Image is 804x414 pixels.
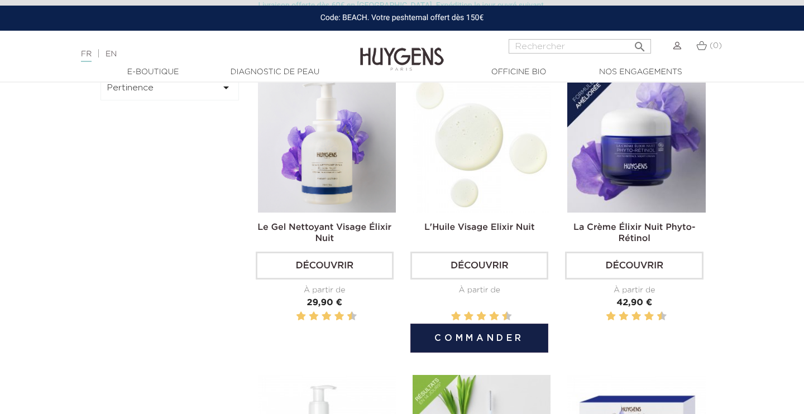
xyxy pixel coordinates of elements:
label: 4 [311,310,317,324]
label: 3 [307,310,309,324]
label: 1 [604,310,606,324]
label: 6 [478,310,484,324]
label: 7 [487,310,489,324]
a: L'Huile Visage Elixir Nuit [424,223,535,232]
a: La Crème Élixir Nuit Phyto-Rétinol [573,223,695,243]
a: FR [81,50,92,62]
label: 2 [298,310,304,324]
button: Pertinence [100,75,239,100]
a: Diagnostic de peau [219,66,331,78]
a: Officine Bio [463,66,575,78]
label: 5 [629,310,631,324]
label: 9 [655,310,657,324]
label: 8 [337,310,342,324]
label: 8 [647,310,652,324]
a: EN [106,50,117,58]
label: 4 [466,310,472,324]
i:  [633,37,647,50]
label: 9 [345,310,347,324]
button:  [630,36,650,51]
label: 9 [500,310,501,324]
label: 5 [319,310,321,324]
img: La Crème Élixir Nuit Phyto-Rétinol [567,75,705,213]
span: (0) [710,42,722,50]
label: 2 [453,310,459,324]
label: 7 [642,310,644,324]
label: 8 [491,310,497,324]
span: 42,90 € [616,299,652,307]
label: 5 [475,310,476,324]
div: | [75,47,327,61]
div: À partir de [410,285,548,296]
label: 7 [332,310,334,324]
label: 2 [608,310,614,324]
label: 3 [462,310,463,324]
i:  [219,81,233,94]
label: 3 [616,310,618,324]
div: À partir de [256,285,394,296]
img: Le Gel nettoyant visage élixir nuit [258,75,396,213]
a: E-Boutique [97,66,209,78]
label: 1 [294,310,296,324]
a: Découvrir [256,252,394,280]
a: Le Gel Nettoyant Visage Élixir Nuit [257,223,391,243]
label: 10 [349,310,355,324]
a: Découvrir [565,252,703,280]
label: 4 [621,310,626,324]
input: Rechercher [509,39,651,54]
button: Commander [410,324,548,353]
label: 10 [659,310,664,324]
img: Huygens [360,30,444,73]
label: 6 [324,310,329,324]
a: Découvrir [410,252,548,280]
label: 6 [634,310,639,324]
label: 1 [449,310,451,324]
div: À partir de [565,285,703,296]
a: Nos engagements [585,66,696,78]
span: 29,90 € [307,299,342,307]
label: 10 [504,310,510,324]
